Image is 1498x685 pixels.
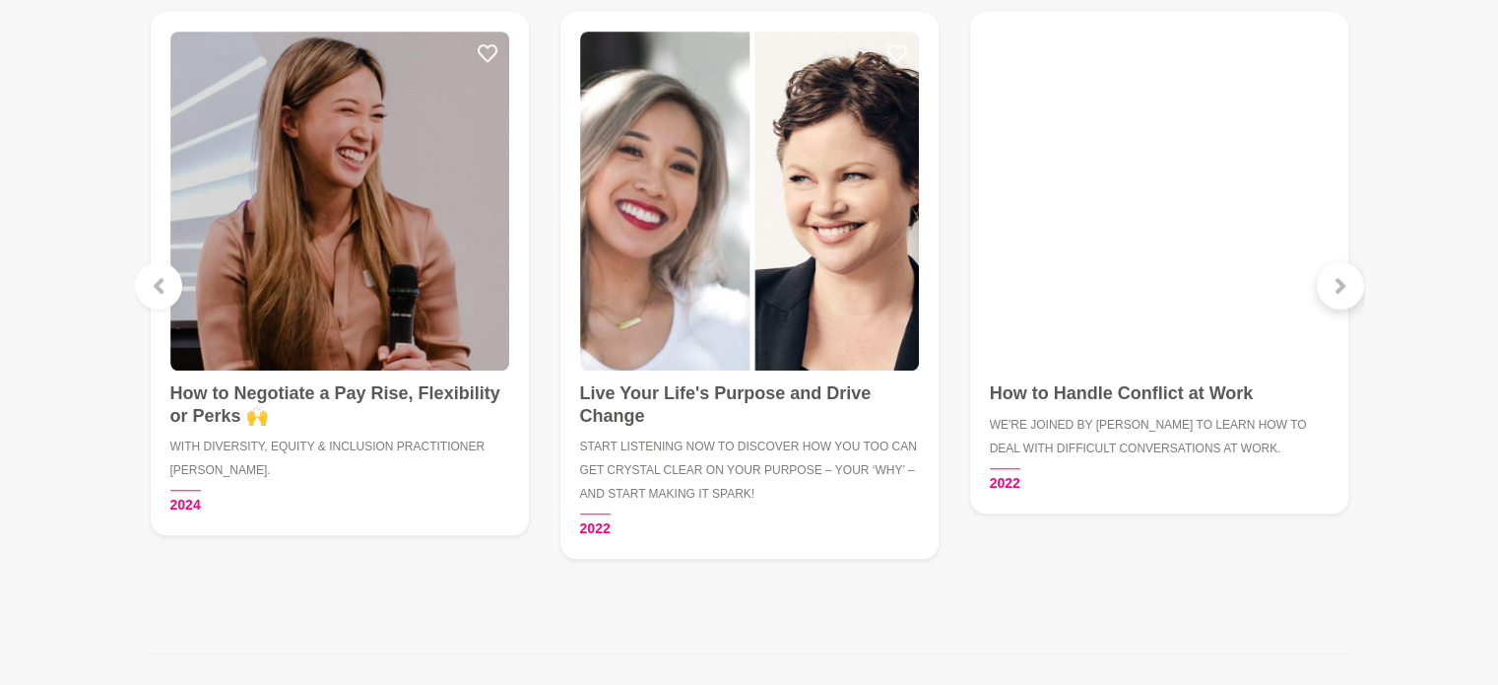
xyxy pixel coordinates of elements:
[990,32,1329,371] img: How to Handle Conflict at Work
[580,435,919,506] h5: Start listening now to discover how you too can get crystal clear on your purpose – your ‘why’ – ...
[151,12,529,535] a: How to Negotiate a Pay Rise, Flexibility or Perks 🙌How to Negotiate a Pay Rise, Flexibility or Pe...
[170,32,509,371] img: How to Negotiate a Pay Rise, Flexibility or Perks 🙌
[580,32,919,371] img: Live Your Life's Purpose and Drive Change
[170,490,201,515] time: 2024
[170,435,509,482] h5: With Diversity, Equity & Inclusion Practitioner [PERSON_NAME].
[170,382,509,427] h4: How to Negotiate a Pay Rise, Flexibility or Perks 🙌
[560,12,939,559] a: Live Your Life's Purpose and Drive ChangeLive Your Life's Purpose and Drive ChangeStart listening...
[580,514,611,539] time: 2022
[580,382,919,427] h4: Live Your Life's Purpose and Drive Change
[990,413,1329,460] h5: We're joined by [PERSON_NAME] to learn how to deal with difficult conversations at work.
[990,468,1020,494] time: 2022
[970,12,1348,514] a: How to Handle Conflict at WorkHow to Handle Conflict at WorkWe're joined by [PERSON_NAME] to lear...
[990,382,1329,405] h4: How to Handle Conflict at Work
